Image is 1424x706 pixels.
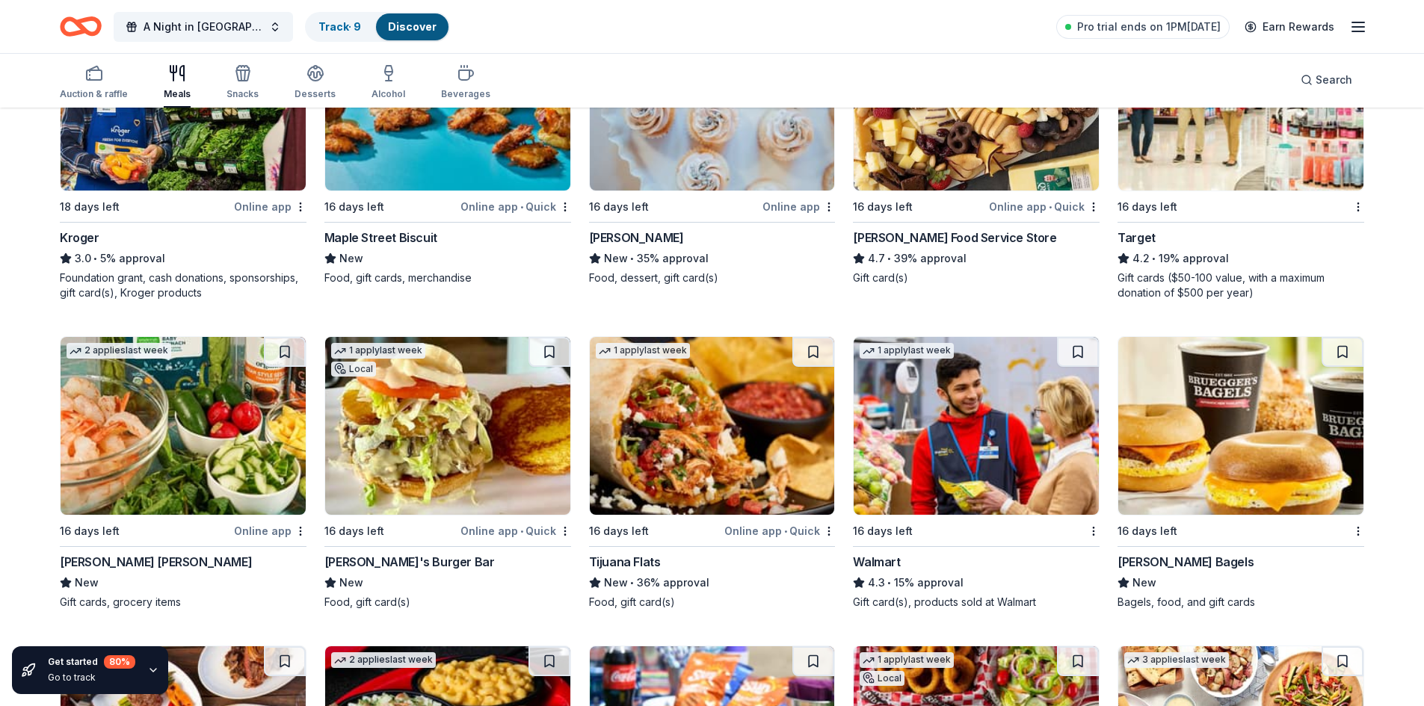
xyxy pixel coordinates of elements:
span: A Night in [GEOGRAPHIC_DATA] - That's Amore! [144,18,263,36]
span: • [888,577,892,589]
div: 1 apply last week [860,343,954,359]
img: Image for Harris Teeter [61,337,306,515]
a: Home [60,9,102,44]
div: 2 applies last week [331,652,436,668]
span: 4.2 [1132,250,1150,267]
div: Food, gift card(s) [324,595,571,610]
span: New [1132,574,1156,592]
div: 16 days left [589,198,649,216]
a: Image for Beth's Burger Bar1 applylast weekLocal16 days leftOnline app•Quick[PERSON_NAME]'s Burge... [324,336,571,610]
a: Track· 9 [318,20,361,33]
img: Image for Tijuana Flats [590,337,835,515]
div: Get started [48,655,135,669]
div: Gift cards, grocery items [60,595,306,610]
div: Local [860,671,904,686]
div: Food, dessert, gift card(s) [589,270,836,285]
span: • [1049,201,1052,213]
div: Meals [164,88,191,100]
div: Foundation grant, cash donations, sponsorships, gift card(s), Kroger products [60,270,306,300]
img: Image for Walmart [854,337,1099,515]
button: Desserts [295,58,336,108]
div: 5% approval [60,250,306,267]
span: New [339,250,363,267]
div: 16 days left [853,522,913,540]
div: 39% approval [853,250,1100,267]
div: 3 applies last week [1124,652,1229,668]
div: [PERSON_NAME] [589,229,684,247]
img: Image for Bruegger's Bagels [1118,337,1363,515]
div: 16 days left [1118,522,1177,540]
span: • [630,577,634,589]
div: Gift card(s) [853,270,1100,285]
div: [PERSON_NAME]'s Burger Bar [324,553,495,571]
span: New [339,574,363,592]
button: Beverages [441,58,490,108]
span: New [604,250,628,267]
div: 1 apply last week [596,343,690,359]
span: • [630,253,634,264]
a: Earn Rewards [1236,13,1343,40]
span: • [520,525,523,537]
span: 4.7 [868,250,885,267]
button: A Night in [GEOGRAPHIC_DATA] - That's Amore! [114,12,293,42]
button: Meals [164,58,191,108]
img: Image for Beth's Burger Bar [325,337,570,515]
div: [PERSON_NAME] Bagels [1118,553,1254,571]
a: Image for Gordon Food Service Store6 applieslast week16 days leftOnline app•Quick[PERSON_NAME] Fo... [853,12,1100,285]
button: Track· 9Discover [305,12,450,42]
a: Image for Harris Teeter2 applieslast week16 days leftOnline app[PERSON_NAME] [PERSON_NAME]NewGift... [60,336,306,610]
a: Image for Kroger1 applylast week18 days leftOnline appKroger3.0•5% approvalFoundation grant, cash... [60,12,306,300]
div: 18 days left [60,198,120,216]
a: Pro trial ends on 1PM[DATE] [1056,15,1230,39]
div: Food, gift cards, merchandise [324,270,571,285]
div: 80 % [104,655,135,669]
span: • [520,201,523,213]
div: Gift card(s), products sold at Walmart [853,595,1100,610]
span: Search [1316,71,1352,89]
div: 16 days left [1118,198,1177,216]
div: 19% approval [1118,250,1364,267]
span: New [75,574,99,592]
div: Target [1118,229,1156,247]
div: Kroger [60,229,99,247]
span: • [93,253,97,264]
div: 16 days left [324,522,384,540]
div: 16 days left [853,198,913,216]
div: 16 days left [324,198,384,216]
span: • [784,525,787,537]
span: • [1153,253,1156,264]
div: [PERSON_NAME] [PERSON_NAME] [60,553,252,571]
div: Online app Quick [460,197,571,216]
div: 1 apply last week [331,343,425,359]
div: Desserts [295,88,336,100]
button: Auction & raffle [60,58,128,108]
span: New [604,574,628,592]
a: Image for Alessi Bakery1 applylast weekLocal16 days leftOnline app[PERSON_NAME]New•35% approvalFo... [589,12,836,285]
div: Local [331,362,376,377]
div: Online app Quick [460,521,571,540]
a: Image for Maple Street Biscuit5 applieslast week16 days leftOnline app•QuickMaple Street BiscuitN... [324,12,571,285]
div: 16 days left [60,522,120,540]
button: Alcohol [372,58,405,108]
a: Image for Tijuana Flats1 applylast week16 days leftOnline app•QuickTijuana FlatsNew•36% approvalF... [589,336,836,610]
div: Snacks [226,88,259,100]
div: [PERSON_NAME] Food Service Store [853,229,1056,247]
div: Tijuana Flats [589,553,661,571]
div: 1 apply last week [860,652,954,668]
div: Go to track [48,672,135,684]
div: Beverages [441,88,490,100]
div: Online app [234,521,306,540]
div: 35% approval [589,250,836,267]
span: • [888,253,892,264]
div: Alcohol [372,88,405,100]
button: Search [1289,65,1364,95]
a: Image for Target2 applieslast week16 days leftTarget4.2•19% approvalGift cards ($50-100 value, wi... [1118,12,1364,300]
div: Gift cards ($50-100 value, with a maximum donation of $500 per year) [1118,270,1364,300]
a: Image for Walmart1 applylast week16 days leftWalmart4.3•15% approvalGift card(s), products sold a... [853,336,1100,610]
div: Online app Quick [724,521,835,540]
div: Maple Street Biscuit [324,229,437,247]
div: 36% approval [589,574,836,592]
span: 3.0 [75,250,91,267]
div: Online app [234,197,306,216]
button: Snacks [226,58,259,108]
